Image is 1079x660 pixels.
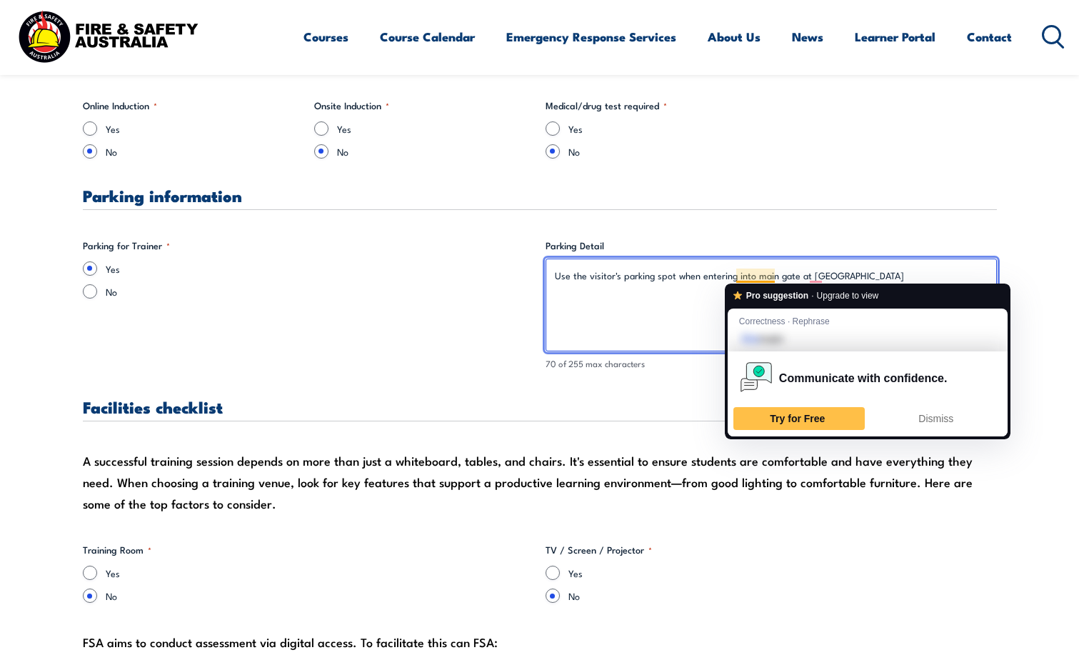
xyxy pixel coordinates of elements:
[83,450,997,514] div: A successful training session depends on more than just a whiteboard, tables, and chairs. It's es...
[83,543,151,557] legend: Training Room
[380,18,475,56] a: Course Calendar
[83,99,157,113] legend: Online Induction
[967,18,1012,56] a: Contact
[337,144,534,159] label: No
[106,261,534,276] label: Yes
[546,259,997,351] textarea: To enrich screen reader interactions, please activate Accessibility in Grammarly extension settings
[568,566,997,580] label: Yes
[708,18,761,56] a: About Us
[106,566,534,580] label: Yes
[568,144,766,159] label: No
[546,99,667,113] legend: Medical/drug test required
[546,357,997,371] div: 70 of 255 max characters
[337,121,534,136] label: Yes
[546,543,652,557] legend: TV / Screen / Projector
[106,121,303,136] label: Yes
[83,239,170,253] legend: Parking for Trainer
[303,18,348,56] a: Courses
[546,239,997,253] label: Parking Detail
[106,144,303,159] label: No
[855,18,935,56] a: Learner Portal
[83,187,997,204] h3: Parking information
[106,284,534,299] label: No
[83,399,997,415] h3: Facilities checklist
[568,589,997,603] label: No
[314,99,389,113] legend: Onsite Induction
[506,18,676,56] a: Emergency Response Services
[568,121,766,136] label: Yes
[83,631,997,653] div: FSA aims to conduct assessment via digital access. To facilitate this can FSA:
[792,18,823,56] a: News
[106,589,534,603] label: No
